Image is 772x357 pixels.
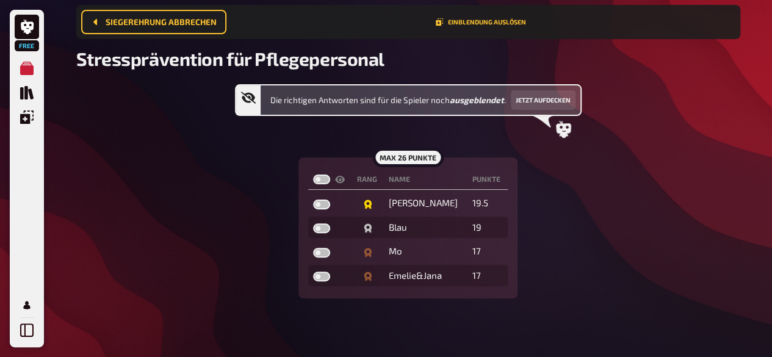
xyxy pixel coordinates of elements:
[436,18,526,26] button: Einblendung auslösen
[389,245,463,258] div: Mo
[467,192,508,214] td: 19.5
[389,197,463,209] div: [PERSON_NAME]
[511,90,575,110] button: Jetzt aufdecken
[81,10,226,34] button: Siegerehrung abbrechen
[106,18,217,26] span: Siegerehrung abbrechen
[384,170,467,190] th: Name
[372,148,444,167] div: max 26 Punkte
[467,265,508,287] td: 17
[450,95,504,105] b: ausgeblendet
[15,105,39,129] a: Einblendungen
[389,270,463,282] div: Emelie&Jana
[467,217,508,239] td: 19
[16,42,38,49] span: Free
[15,56,39,81] a: Meine Quizze
[467,240,508,262] td: 17
[76,48,384,70] span: Stressprävention für Pflegepersonal
[352,170,384,190] th: Rang
[270,94,506,106] span: Die richtigen Antworten sind für die Spieler noch .
[389,222,463,234] div: Blau
[15,81,39,105] a: Quiz Sammlung
[15,293,39,317] a: Mein Konto
[467,170,508,190] th: Punkte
